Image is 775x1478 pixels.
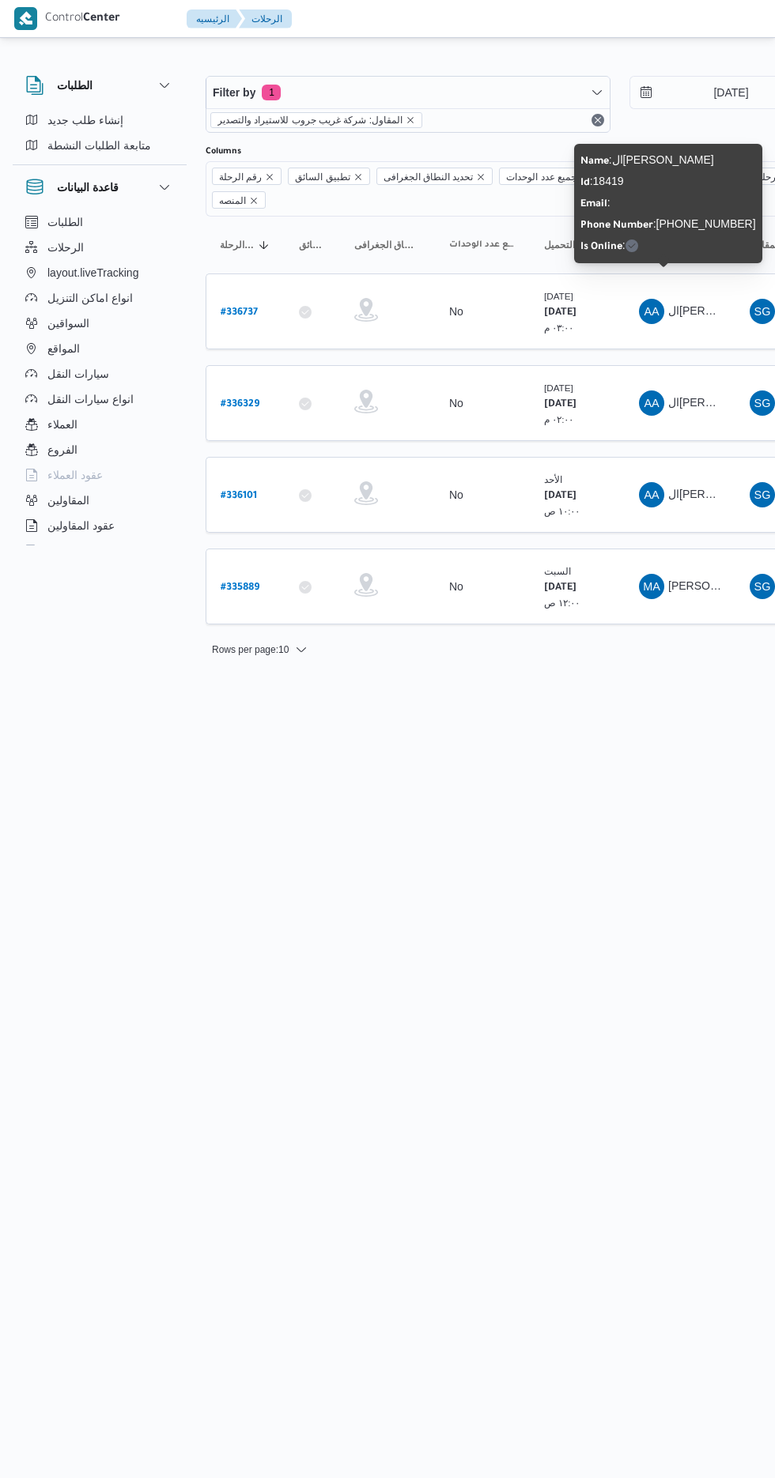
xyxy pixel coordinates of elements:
[449,396,463,410] div: No
[580,239,638,251] span: :
[47,136,151,155] span: متابعة الطلبات النشطة
[221,301,258,322] a: #336737
[643,574,660,599] span: MA
[754,574,771,599] span: SG
[19,437,180,462] button: الفروع
[293,232,332,258] button: تطبيق السائق
[47,440,77,459] span: الفروع
[449,304,463,319] div: No
[19,311,180,336] button: السواقين
[19,386,180,412] button: انواع سيارات النقل
[249,196,259,205] button: Remove المنصه from selection in this group
[217,113,403,127] span: المقاول: شركة غريب جروب للاستيراد والتصدير
[449,579,463,594] div: No
[47,111,123,130] span: إنشاء طلب جديد
[384,168,474,186] span: تحديد النطاق الجغرافى
[47,364,109,383] span: سيارات النقل
[19,133,180,158] button: متابعة الطلبات النشطة
[19,107,180,133] button: إنشاء طلب جديد
[750,390,775,416] div: Shrkah Ghrib Jrob Llastirad Waltsadir
[221,484,257,506] a: #336101
[57,178,119,197] h3: قاعدة البيانات
[221,583,259,594] b: # 335889
[506,168,580,186] span: تجميع عدد الوحدات
[544,414,574,424] small: ٠٢:٠٠ م
[47,238,84,257] span: الرحلات
[544,506,580,516] small: ١٠:٠٠ ص
[580,196,611,209] span: :
[19,361,180,386] button: سيارات النقل
[668,579,759,592] span: [PERSON_NAME]
[221,576,259,598] a: #335889
[544,399,577,410] b: [DATE]
[19,235,180,260] button: الرحلات
[47,466,103,484] span: عقود العملاء
[221,491,257,502] b: # 336101
[668,396,770,409] span: ال[PERSON_NAME]
[25,76,174,95] button: الطلبات
[668,304,770,317] span: ال[PERSON_NAME]
[538,232,617,258] button: وقت التحميل
[212,640,289,659] span: Rows per page : 10
[19,260,180,285] button: layout.liveTracking
[19,285,180,311] button: انواع اماكن التنزيل
[47,263,138,282] span: layout.liveTracking
[544,474,562,484] small: الأحد
[639,574,664,599] div: Muhammad Alsaid Ibrahem Alsaid
[406,115,415,125] button: remove selected entity
[47,541,113,560] span: اجهزة التليفون
[639,390,664,416] div: Alsaid Ali Abadalsalam Mosa
[19,412,180,437] button: العملاء
[580,217,756,230] span: : [PHONE_NUMBER]
[19,488,180,513] button: المقاولين
[13,107,187,164] div: الطلبات
[221,307,258,319] b: # 336737
[299,239,326,251] span: تطبيق السائق
[239,9,292,28] button: الرحلات
[47,390,134,409] span: انواع سيارات النقل
[544,583,577,594] b: [DATE]
[206,145,241,158] label: Columns
[13,209,187,552] div: قاعدة البيانات
[219,192,246,209] span: المنصه
[499,168,599,185] span: تجميع عدد الوحدات
[754,390,771,416] span: SG
[19,336,180,361] button: المواقع
[580,153,714,166] span: : ال[PERSON_NAME]
[206,640,314,659] button: Rows per page:10
[754,299,771,324] span: SG
[47,491,89,510] span: المقاولين
[580,178,590,189] b: Id
[668,488,770,500] span: ال[PERSON_NAME]
[639,482,664,507] div: Alsaid Ali Abadalsalam Mosa
[544,239,596,251] span: وقت التحميل
[47,516,115,535] span: عقود المقاولين
[288,168,369,185] span: تطبيق السائق
[83,13,120,25] b: Center
[221,393,259,414] a: #336329
[644,482,659,507] span: AA
[644,299,659,324] span: AA
[19,209,180,235] button: الطلبات
[544,322,574,333] small: ٠٣:٠٠ م
[588,111,607,130] button: Remove
[544,491,577,502] b: [DATE]
[219,168,262,186] span: رقم الرحلة
[354,239,421,251] span: تحديد النطاق الجغرافى
[19,513,180,538] button: عقود المقاولين
[544,598,580,608] small: ١٢:٠٠ ص
[47,339,80,358] span: المواقع
[644,390,659,416] span: AA
[449,239,516,251] span: تجميع عدد الوحدات
[262,85,281,100] span: 1 active filters
[544,383,573,393] small: [DATE]
[213,83,255,102] span: Filter by
[580,156,609,168] b: Name
[19,538,180,564] button: اجهزة التليفون
[25,178,174,197] button: قاعدة البيانات
[544,291,573,301] small: [DATE]
[47,213,83,232] span: الطلبات
[544,566,571,576] small: السبت
[210,112,422,128] span: المقاول: شركة غريب جروب للاستيراد والتصدير
[449,488,463,502] div: No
